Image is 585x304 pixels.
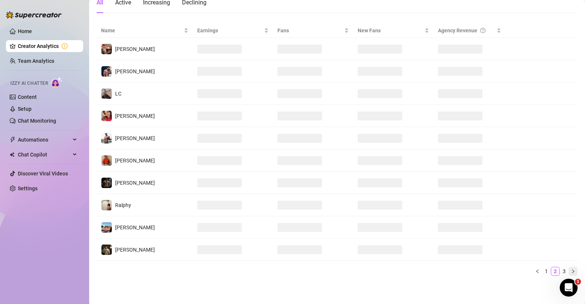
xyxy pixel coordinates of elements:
span: question-circle [480,26,485,35]
span: Fans [277,26,343,35]
img: Axel [101,66,112,77]
img: AI Chatter [51,77,62,88]
span: thunderbolt [10,137,16,143]
th: Name [97,23,193,38]
a: Creator Analytics exclamation-circle [18,40,77,52]
span: [PERSON_NAME] [115,46,155,52]
span: Izzy AI Chatter [10,80,48,87]
img: Tony [101,245,112,255]
a: 3 [560,267,568,275]
a: Discover Viral Videos [18,171,68,177]
img: Chat Copilot [10,152,14,157]
span: LC [115,91,121,97]
span: [PERSON_NAME] [115,224,155,230]
a: Home [18,28,32,34]
span: [PERSON_NAME] [115,158,155,164]
img: Ralphy [101,200,112,210]
th: Fans [273,23,353,38]
span: right [571,269,575,274]
span: Ralphy [115,202,131,208]
a: Setup [18,106,32,112]
img: Justin [101,155,112,166]
span: Name [101,26,182,35]
img: LC [101,88,112,99]
span: 1 [575,279,581,285]
a: 2 [551,267,559,275]
li: Next Page [569,267,578,276]
span: [PERSON_NAME] [115,247,155,253]
a: Chat Monitoring [18,118,56,124]
span: Automations [18,134,71,146]
img: Trent [101,178,112,188]
th: New Fans [353,23,433,38]
div: Agency Revenue [438,26,495,35]
span: [PERSON_NAME] [115,113,155,119]
iframe: Intercom live chat [560,279,578,297]
span: [PERSON_NAME] [115,68,155,74]
span: [PERSON_NAME] [115,135,155,141]
img: Osvaldo [101,44,112,54]
img: JUSTIN [101,133,112,143]
img: Vanessa [101,111,112,121]
a: Settings [18,185,38,191]
span: New Fans [358,26,423,35]
span: left [535,269,540,274]
li: 1 [542,267,551,276]
th: Earnings [193,23,273,38]
span: Chat Copilot [18,149,71,161]
span: Earnings [197,26,263,35]
a: 1 [542,267,550,275]
img: Zach [101,222,112,233]
a: Team Analytics [18,58,54,64]
li: Previous Page [533,267,542,276]
button: right [569,267,578,276]
span: [PERSON_NAME] [115,180,155,186]
li: 3 [560,267,569,276]
a: Content [18,94,37,100]
img: logo-BBDzfeDw.svg [6,11,62,19]
button: left [533,267,542,276]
